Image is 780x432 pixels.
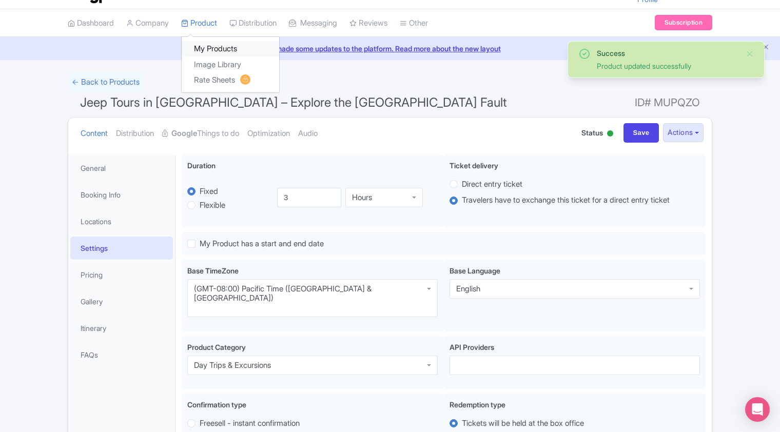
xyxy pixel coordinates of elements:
[171,128,197,140] strong: Google
[194,361,271,370] div: Day Trips & Excursions
[762,42,770,54] button: Close announcement
[462,418,584,429] label: Tickets will be held at the box office
[655,15,712,30] a: Subscription
[181,9,217,37] a: Product
[187,400,246,409] span: Confirmation type
[68,9,114,37] a: Dashboard
[70,237,173,260] a: Settings
[126,9,169,37] a: Company
[450,266,500,275] span: Base Language
[70,290,173,313] a: Gallery
[70,343,173,366] a: FAQs
[623,123,659,143] input: Save
[68,72,144,92] a: ← Back to Products
[663,123,704,142] button: Actions
[200,200,225,211] label: Flexible
[6,43,774,54] a: We made some updates to the platform. Read more about the new layout
[182,41,279,57] a: My Products
[200,186,218,198] label: Fixed
[349,9,387,37] a: Reviews
[581,127,603,138] span: Status
[200,239,324,248] span: My Product has a start and end date
[70,263,173,286] a: Pricing
[450,400,505,409] span: Redemption type
[187,343,246,351] span: Product Category
[635,92,700,113] span: ID# MUPQZO
[200,418,300,429] label: Freesell - instant confirmation
[597,61,737,71] div: Product updated successfully
[182,72,279,88] a: Rate Sheets
[605,126,615,142] div: Active
[462,179,522,190] label: Direct entry ticket
[194,284,431,303] div: (GMT-08:00) Pacific Time ([GEOGRAPHIC_DATA] & [GEOGRAPHIC_DATA])
[70,317,173,340] a: Itinerary
[81,117,108,150] a: Content
[70,156,173,180] a: General
[70,183,173,206] a: Booking Info
[187,266,239,275] span: Base TimeZone
[462,194,670,206] label: Travelers have to exchange this ticket for a direct entry ticket
[247,117,290,150] a: Optimization
[162,117,239,150] a: GoogleThings to do
[187,161,216,170] span: Duration
[400,9,428,37] a: Other
[70,210,173,233] a: Locations
[116,117,154,150] a: Distribution
[229,9,277,37] a: Distribution
[745,397,770,422] div: Open Intercom Messenger
[450,343,494,351] span: API Providers
[450,161,498,170] span: Ticket delivery
[80,95,507,110] span: Jeep Tours in [GEOGRAPHIC_DATA] – Explore the [GEOGRAPHIC_DATA] Fault
[746,48,754,60] button: Close
[182,57,279,73] a: Image Library
[298,117,318,150] a: Audio
[456,284,480,293] div: English
[352,193,372,202] div: Hours
[597,48,737,58] div: Success
[289,9,337,37] a: Messaging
